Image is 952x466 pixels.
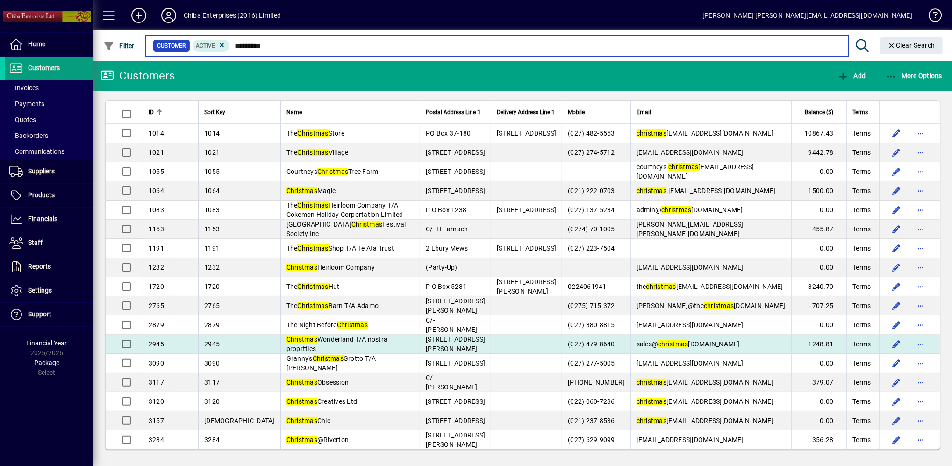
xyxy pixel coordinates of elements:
[889,126,904,141] button: Edit
[297,244,328,252] em: Christmas
[196,43,215,49] span: Active
[100,68,175,83] div: Customers
[852,148,871,157] span: Terms
[637,264,744,271] span: [EMAIL_ADDRESS][DOMAIN_NAME]
[149,283,164,290] span: 1720
[637,163,754,180] span: courtneys. [EMAIL_ADDRESS][DOMAIN_NAME]
[805,107,833,117] span: Balance ($)
[5,96,93,112] a: Payments
[637,129,773,137] span: [EMAIL_ADDRESS][DOMAIN_NAME]
[637,379,773,386] span: [EMAIL_ADDRESS][DOMAIN_NAME]
[28,310,51,318] span: Support
[149,302,164,309] span: 2765
[204,225,220,233] span: 1153
[286,398,358,405] span: Creatives Ltd
[852,224,871,234] span: Terms
[28,191,55,199] span: Products
[426,283,466,290] span: P O Box 5281
[835,67,868,84] button: Add
[5,184,93,207] a: Products
[889,298,904,313] button: Edit
[426,187,485,194] span: [STREET_ADDRESS]
[568,244,615,252] span: (027) 223-7504
[426,264,458,271] span: (Party-Up)
[791,411,847,430] td: 0.00
[637,417,666,424] em: christmas
[204,321,220,329] span: 2879
[426,206,466,214] span: P O Box 1238
[9,116,36,123] span: Quotes
[103,42,135,50] span: Filter
[637,302,786,309] span: [PERSON_NAME]@the [DOMAIN_NAME]
[204,359,220,367] span: 3090
[497,244,556,252] span: [STREET_ADDRESS]
[637,321,744,329] span: [EMAIL_ADDRESS][DOMAIN_NAME]
[286,187,317,194] em: Christmas
[204,168,220,175] span: 1055
[149,436,164,444] span: 3284
[568,379,625,386] span: [PHONE_NUMBER]
[913,164,928,179] button: More options
[149,321,164,329] span: 2879
[637,283,783,290] span: the [EMAIL_ADDRESS][DOMAIN_NAME]
[791,373,847,392] td: 379.07
[791,354,847,373] td: 0.00
[913,375,928,390] button: More options
[568,359,615,367] span: (027) 277-5005
[886,72,943,79] span: More Options
[204,129,220,137] span: 1014
[149,340,164,348] span: 2945
[286,187,336,194] span: Magic
[568,107,585,117] span: Mobile
[426,374,477,391] span: C/- [PERSON_NAME]
[852,378,871,387] span: Terms
[791,315,847,335] td: 0.00
[637,107,651,117] span: Email
[637,379,666,386] em: christmas
[286,436,349,444] span: @Riverton
[297,302,328,309] em: Christmas
[184,8,281,23] div: Chiba Enterprises (2016) Limited
[568,129,615,137] span: (027) 482-5553
[852,358,871,368] span: Terms
[913,183,928,198] button: More options
[286,417,330,424] span: Chic
[889,260,904,275] button: Edit
[286,283,340,290] span: The Hut
[852,244,871,253] span: Terms
[286,336,317,343] em: Christmas
[9,84,39,92] span: Invoices
[880,37,943,54] button: Clear
[913,222,928,237] button: More options
[637,398,666,405] em: christmas
[637,107,786,117] div: Email
[852,301,871,310] span: Terms
[913,298,928,313] button: More options
[5,303,93,326] a: Support
[204,436,220,444] span: 3284
[922,2,940,32] a: Knowledge Base
[5,33,93,56] a: Home
[637,187,666,194] em: christmas
[286,379,349,386] span: Obsession
[913,260,928,275] button: More options
[913,337,928,351] button: More options
[889,432,904,447] button: Edit
[297,283,328,290] em: Christmas
[28,167,55,175] span: Suppliers
[913,413,928,428] button: More options
[204,206,220,214] span: 1083
[204,244,220,252] span: 1191
[5,80,93,96] a: Invoices
[27,339,67,347] span: Financial Year
[286,264,317,271] em: Christmas
[286,244,394,252] span: The Shop T/A Te Ata Trust
[889,241,904,256] button: Edit
[568,398,615,405] span: (022) 060-7286
[149,107,154,117] span: ID
[286,168,379,175] span: Courtneys Tree Farm
[351,221,382,228] em: Christmas
[204,340,220,348] span: 2945
[286,398,317,405] em: Christmas
[852,435,871,444] span: Terms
